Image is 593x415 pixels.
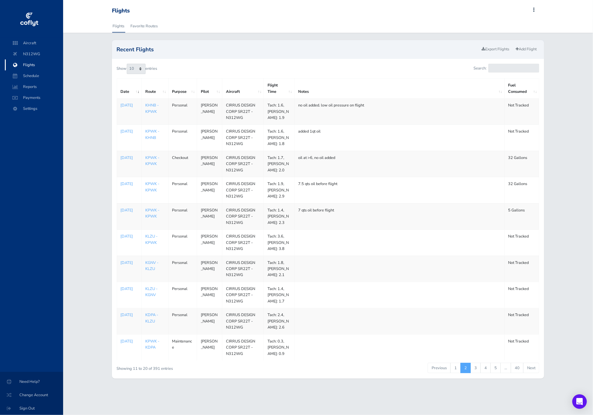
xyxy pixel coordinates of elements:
[145,312,158,324] a: KDPA - KLZU
[121,286,138,292] a: [DATE]
[294,99,504,125] td: no oil added. low oil pressure on flight
[488,64,539,73] input: Search:
[473,64,539,73] label: Search:
[264,79,295,99] th: Flight Time: activate to sort column ascending
[168,230,197,256] td: Personal
[197,256,222,282] td: [PERSON_NAME]
[121,155,138,161] a: [DATE]
[130,19,159,33] a: Favorite Routes
[264,125,295,151] td: Tach: 1.6, [PERSON_NAME]: 1.8
[145,129,159,140] a: KPWK - KHNB
[264,151,295,177] td: Tach: 1.7, [PERSON_NAME]: 2.0
[121,128,138,134] a: [DATE]
[145,207,159,219] a: KPWK - KPWK
[11,49,57,59] span: N312WG
[294,151,504,177] td: oil at >6, no oil added
[168,151,197,177] td: Checkout
[121,260,138,266] a: [DATE]
[197,79,222,99] th: Pilot: activate to sort column ascending
[112,8,130,14] div: Flights
[450,363,461,373] a: 1
[117,362,288,372] div: Showing 11 to 20 of 391 entries
[197,334,222,360] td: [PERSON_NAME]
[264,308,295,334] td: Tach: 2.4, [PERSON_NAME]: 2.6
[168,79,197,99] th: Purpose: activate to sort column ascending
[294,203,504,229] td: 7 qts oil before flight
[222,334,264,360] td: CIRRUS DESIGN CORP SR22T - N312WG
[264,282,295,308] td: Tach: 1.4, [PERSON_NAME]: 1.7
[197,282,222,308] td: [PERSON_NAME]
[145,339,159,350] a: KPWK - KDPA
[222,125,264,151] td: CIRRUS DESIGN CORP SR22T - N312WG
[121,102,138,108] a: [DATE]
[168,334,197,360] td: Maintenance
[7,376,56,387] span: Need Help?
[470,363,481,373] a: 3
[168,125,197,151] td: Personal
[222,99,264,125] td: CIRRUS DESIGN CORP SR22T - N312WG
[168,282,197,308] td: Personal
[121,233,138,239] a: [DATE]
[222,256,264,282] td: CIRRUS DESIGN CORP SR22T - N312WG
[197,230,222,256] td: [PERSON_NAME]
[11,92,57,103] span: Payments
[145,260,158,272] a: KGNV - KLZU
[264,177,295,203] td: Tach: 1.9, [PERSON_NAME]: 2.9
[264,230,295,256] td: Tach: 3.6, [PERSON_NAME]: 3.8
[504,151,539,177] td: 32 Gallons
[523,363,539,373] a: Next
[121,181,138,187] a: [DATE]
[480,363,491,373] a: 4
[11,70,57,81] span: Schedule
[145,103,159,114] a: KHNB - KPWK
[11,59,57,70] span: Flights
[117,47,479,52] h2: Recent Flights
[504,99,539,125] td: Not Tracked
[504,177,539,203] td: 32 Gallons
[222,177,264,203] td: CIRRUS DESIGN CORP SR22T - N312WG
[117,64,157,74] label: Show entries
[222,79,264,99] th: Aircraft: activate to sort column ascending
[504,282,539,308] td: Not Tracked
[197,203,222,229] td: [PERSON_NAME]
[294,177,504,203] td: 7.5 qts oil before flight
[572,394,587,409] div: Open Intercom Messenger
[168,308,197,334] td: Personal
[121,338,138,344] a: [DATE]
[511,363,524,373] a: 40
[294,79,504,99] th: Notes: activate to sort column ascending
[145,181,159,193] a: KPWK - KPWK
[19,11,39,29] img: coflyt logo
[7,403,56,414] span: Sign Out
[504,125,539,151] td: Not Tracked
[264,99,295,125] td: Tach: 1.6, [PERSON_NAME]: 1.9
[222,151,264,177] td: CIRRUS DESIGN CORP SR22T - N312WG
[11,81,57,92] span: Reports
[197,125,222,151] td: [PERSON_NAME]
[168,203,197,229] td: Personal
[504,79,539,99] th: Fuel Consumed: activate to sort column ascending
[168,256,197,282] td: Personal
[460,363,471,373] a: 2
[264,334,295,360] td: Tach: 0.3, [PERSON_NAME]: 0.9
[121,312,138,318] a: [DATE]
[479,45,512,54] a: Export Flights
[11,103,57,114] span: Settings
[11,38,57,49] span: Aircraft
[197,308,222,334] td: [PERSON_NAME]
[222,203,264,229] td: CIRRUS DESIGN CORP SR22T - N312WG
[142,79,168,99] th: Route: activate to sort column ascending
[197,151,222,177] td: [PERSON_NAME]
[121,207,138,213] p: [DATE]
[197,99,222,125] td: [PERSON_NAME]
[222,282,264,308] td: CIRRUS DESIGN CORP SR22T - N312WG
[504,334,539,360] td: Not Tracked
